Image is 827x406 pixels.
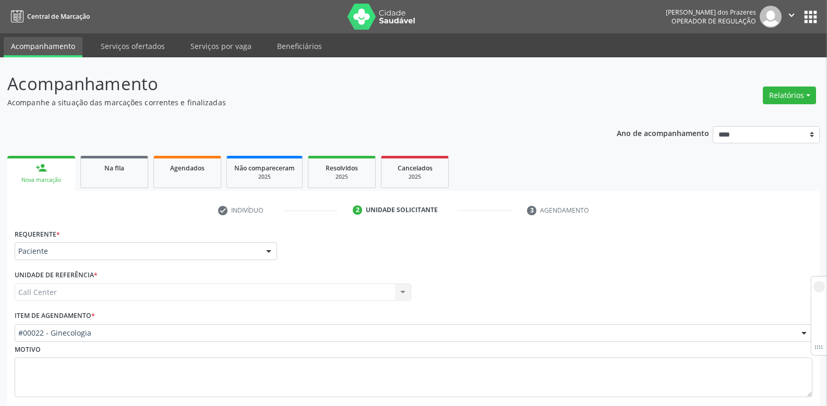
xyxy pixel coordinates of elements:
span: Na fila [104,164,124,173]
i:  [786,9,797,21]
p: Acompanhamento [7,71,576,97]
p: Acompanhe a situação das marcações correntes e finalizadas [7,97,576,108]
span: Paciente [18,246,256,256]
div: [PERSON_NAME] dos Prazeres [666,8,756,17]
div: person_add [35,162,47,174]
div: Nova marcação [15,176,68,184]
span: Resolvidos [326,164,358,173]
a: Serviços ofertados [93,37,172,55]
span: Operador de regulação [672,17,756,26]
label: Item de agendamento [15,308,95,324]
img: img [760,6,782,28]
label: Unidade de referência [15,267,98,284]
label: Requerente [15,226,60,242]
span: Cancelados [398,164,433,173]
div: 2 [353,205,362,215]
span: Não compareceram [234,164,295,173]
span: Central de Marcação [27,12,90,21]
a: Serviços por vaga [183,37,259,55]
button: Relatórios [763,87,816,104]
div: 2025 [389,173,441,181]
a: Central de Marcação [7,8,90,25]
span: #00022 - Ginecologia [18,328,791,338]
button: apps [801,8,820,26]
span: Agendados [170,164,205,173]
p: Ano de acompanhamento [617,126,709,139]
a: Acompanhamento [4,37,82,57]
label: Motivo [15,342,41,358]
button:  [782,6,801,28]
div: 2025 [316,173,368,181]
div: 2025 [234,173,295,181]
a: Beneficiários [270,37,329,55]
div: Unidade solicitante [366,205,438,215]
